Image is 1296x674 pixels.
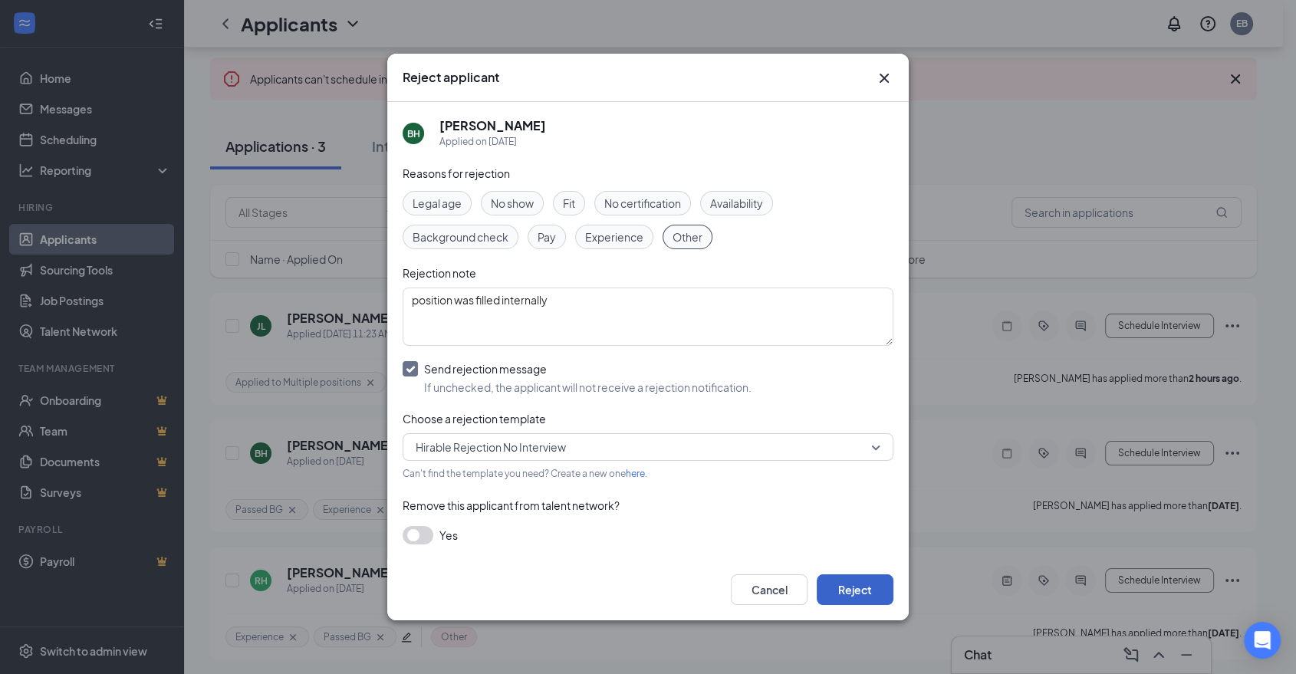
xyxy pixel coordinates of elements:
[439,117,546,134] h5: [PERSON_NAME]
[413,195,462,212] span: Legal age
[875,69,893,87] button: Close
[817,574,893,605] button: Reject
[403,166,510,180] span: Reasons for rejection
[439,134,546,150] div: Applied on [DATE]
[403,498,620,512] span: Remove this applicant from talent network?
[563,195,575,212] span: Fit
[439,526,458,544] span: Yes
[491,195,534,212] span: No show
[604,195,681,212] span: No certification
[626,468,645,479] a: here
[403,288,893,346] textarea: position was filled internally
[875,69,893,87] svg: Cross
[403,412,546,426] span: Choose a rejection template
[413,229,508,245] span: Background check
[585,229,643,245] span: Experience
[407,127,420,140] div: BH
[673,229,702,245] span: Other
[403,69,499,86] h3: Reject applicant
[710,195,763,212] span: Availability
[731,574,808,605] button: Cancel
[403,266,476,280] span: Rejection note
[416,436,566,459] span: Hirable Rejection No Interview
[538,229,556,245] span: Pay
[1244,622,1281,659] div: Open Intercom Messenger
[403,468,647,479] span: Can't find the template you need? Create a new one .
